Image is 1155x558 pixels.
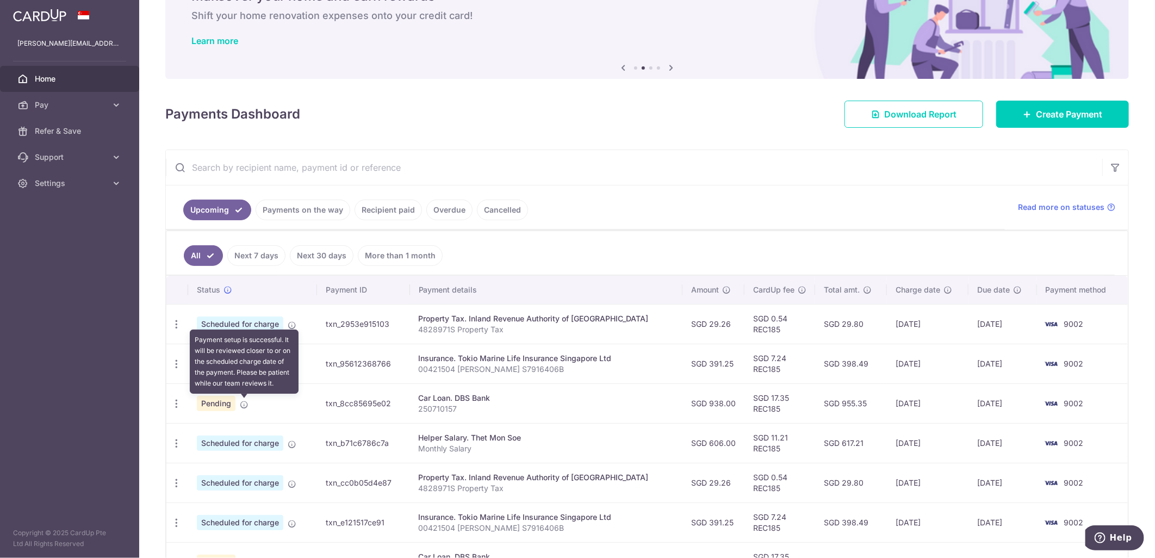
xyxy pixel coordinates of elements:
img: Bank Card [1040,357,1062,370]
td: SGD 606.00 [682,423,744,463]
span: Scheduled for charge [197,436,283,451]
td: SGD 29.26 [682,463,744,503]
td: SGD 955.35 [815,383,887,423]
span: Download Report [884,108,957,121]
input: Search by recipient name, payment id or reference [166,150,1102,185]
td: SGD 938.00 [682,383,744,423]
span: 9002 [1064,438,1084,448]
p: 4828971S Property Tax [419,324,674,335]
span: 9002 [1064,399,1084,408]
span: Pending [197,396,235,411]
th: Payment details [410,276,682,304]
span: Amount [691,284,719,295]
td: SGD 29.80 [815,463,887,503]
p: [PERSON_NAME][EMAIL_ADDRESS][DOMAIN_NAME] [17,38,122,49]
span: Refer & Save [35,126,107,137]
span: 9002 [1064,478,1084,487]
div: Car Loan. DBS Bank [419,393,674,404]
a: All [184,245,223,266]
td: SGD 29.26 [682,304,744,344]
a: Cancelled [477,200,528,220]
img: Bank Card [1040,318,1062,331]
span: 9002 [1064,359,1084,368]
td: SGD 7.24 REC185 [744,503,815,542]
td: [DATE] [968,344,1037,383]
span: Settings [35,178,107,189]
td: [DATE] [887,304,968,344]
a: Next 7 days [227,245,285,266]
td: txn_b71c6786c7a [317,423,410,463]
p: 00421504 [PERSON_NAME] S7916406B [419,523,674,534]
span: Home [35,73,107,84]
td: SGD 398.49 [815,344,887,383]
span: Status [197,284,220,295]
a: Create Payment [996,101,1129,128]
span: Read more on statuses [1018,202,1104,213]
td: SGD 391.25 [682,344,744,383]
img: Bank Card [1040,437,1062,450]
td: [DATE] [887,423,968,463]
div: Payment setup is successful. It will be reviewed closer to or on the scheduled charge date of the... [190,330,299,394]
td: txn_cc0b05d4e87 [317,463,410,503]
a: Overdue [426,200,473,220]
div: Insurance. Tokio Marine Life Insurance Singapore Ltd [419,512,674,523]
span: Scheduled for charge [197,475,283,491]
span: Due date [977,284,1010,295]
img: Bank Card [1040,476,1062,489]
td: [DATE] [887,383,968,423]
span: Total amt. [824,284,860,295]
td: SGD 391.25 [682,503,744,542]
div: Helper Salary. Thet Mon Soe [419,432,674,443]
td: SGD 617.21 [815,423,887,463]
td: [DATE] [968,423,1037,463]
td: [DATE] [887,503,968,542]
div: Property Tax. Inland Revenue Authority of [GEOGRAPHIC_DATA] [419,472,674,483]
h4: Payments Dashboard [165,104,300,124]
div: Insurance. Tokio Marine Life Insurance Singapore Ltd [419,353,674,364]
td: [DATE] [887,344,968,383]
p: 00421504 [PERSON_NAME] S7916406B [419,364,674,375]
a: Download Report [844,101,983,128]
span: Charge date [896,284,940,295]
th: Payment method [1037,276,1128,304]
div: Property Tax. Inland Revenue Authority of [GEOGRAPHIC_DATA] [419,313,674,324]
a: Learn more [191,35,238,46]
a: Next 30 days [290,245,353,266]
span: 9002 [1064,518,1084,527]
p: 250710157 [419,404,674,414]
p: Monthly Salary [419,443,674,454]
a: More than 1 month [358,245,443,266]
td: txn_8cc85695e02 [317,383,410,423]
td: [DATE] [968,503,1037,542]
td: SGD 0.54 REC185 [744,463,815,503]
td: SGD 29.80 [815,304,887,344]
a: Recipient paid [355,200,422,220]
span: Pay [35,100,107,110]
td: [DATE] [968,304,1037,344]
a: Read more on statuses [1018,202,1115,213]
td: txn_2953e915103 [317,304,410,344]
td: SGD 398.49 [815,503,887,542]
td: [DATE] [887,463,968,503]
span: Scheduled for charge [197,515,283,530]
span: CardUp fee [753,284,794,295]
td: SGD 0.54 REC185 [744,304,815,344]
h6: Shift your home renovation expenses onto your credit card! [191,9,1103,22]
p: 4828971S Property Tax [419,483,674,494]
td: SGD 7.24 REC185 [744,344,815,383]
th: Payment ID [317,276,410,304]
iframe: Opens a widget where you can find more information [1085,525,1144,553]
span: Scheduled for charge [197,317,283,332]
img: Bank Card [1040,397,1062,410]
td: SGD 11.21 REC185 [744,423,815,463]
span: Support [35,152,107,163]
td: txn_95612368766 [317,344,410,383]
td: [DATE] [968,463,1037,503]
img: CardUp [13,9,66,22]
img: Bank Card [1040,516,1062,529]
td: txn_e121517ce91 [317,503,410,542]
td: [DATE] [968,383,1037,423]
span: 9002 [1064,319,1084,328]
span: Create Payment [1036,108,1102,121]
